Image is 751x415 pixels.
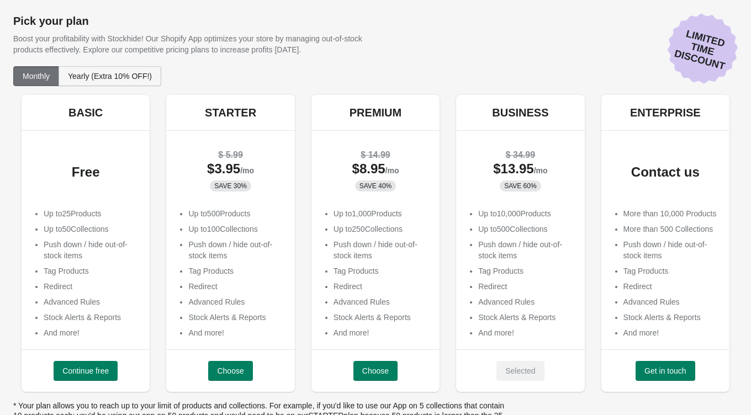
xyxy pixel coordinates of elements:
[177,163,283,176] div: $ 3.95
[478,208,573,219] p: Up to 10,000 Products
[334,208,429,219] p: Up to 1,000 Products
[214,182,246,190] span: SAVE 30%
[478,265,573,276] li: Tag Products
[623,239,718,261] li: Push down / hide out-of-stock items
[44,296,139,307] li: Advanced Rules
[492,106,548,119] h5: BUSINESS
[177,150,283,161] div: $ 5.99
[534,166,548,175] span: /mo
[334,239,429,261] li: Push down / hide out-of-stock items
[68,106,103,119] h5: BASIC
[350,106,401,119] h5: PREMIUM
[623,296,718,307] li: Advanced Rules
[13,66,59,86] button: Monthly
[623,327,718,338] li: And more!
[54,361,118,381] button: Continue free
[188,208,283,219] p: Up to 500 Products
[504,182,536,190] span: SAVE 60%
[322,163,429,176] div: $ 8.95
[205,106,256,119] h5: STARTER
[68,72,152,81] span: Yearly (Extra 10% OFF!)
[478,296,573,307] li: Advanced Rules
[334,296,429,307] li: Advanced Rules
[478,281,573,292] li: Redirect
[478,327,573,338] li: And more!
[44,312,139,323] li: Stock Alerts & Reports
[62,366,109,375] span: Continue free
[478,224,573,235] p: Up to 500 Collections
[612,167,718,178] div: Contact us
[23,72,50,81] span: Monthly
[188,281,283,292] li: Redirect
[353,361,398,381] button: Choose
[44,327,139,338] li: And more!
[359,182,392,190] span: SAVE 40%
[334,281,429,292] li: Redirect
[240,166,254,175] span: /mo
[334,312,429,323] li: Stock Alerts & Reports
[385,166,399,175] span: /mo
[623,312,718,323] li: Stock Alerts & Reports
[44,224,139,235] p: Up to 50 Collections
[44,265,139,276] li: Tag Products
[44,281,139,292] li: Redirect
[322,150,429,161] div: $ 14.99
[362,366,389,375] span: Choose
[334,327,429,338] li: And more!
[660,6,746,92] div: LIMITED TIME DISCOUNT
[623,224,718,235] p: More than 500 Collections
[644,366,686,375] span: Get in touch
[44,239,139,261] li: Push down / hide out-of-stock items
[334,224,429,235] p: Up to 250 Collections
[188,224,283,235] p: Up to 100 Collections
[188,296,283,307] li: Advanced Rules
[478,239,573,261] li: Push down / hide out-of-stock items
[188,265,283,276] li: Tag Products
[630,106,701,119] h5: ENTERPRISE
[217,366,244,375] span: Choose
[13,33,393,55] p: Boost your profitability with Stockhide! Our Shopify App optimizes your store by managing out-of-...
[478,312,573,323] li: Stock Alerts & Reports
[334,265,429,276] li: Tag Products
[636,361,695,381] button: Get in touch
[623,208,718,219] p: More than 10,000 Products
[188,312,283,323] li: Stock Alerts & Reports
[188,239,283,261] li: Push down / hide out-of-stock items
[188,327,283,338] li: And more!
[623,281,718,292] li: Redirect
[44,208,139,219] p: Up to 25 Products
[623,265,718,276] li: Tag Products
[33,167,139,178] div: Free
[467,150,573,161] div: $ 34.99
[208,361,252,381] button: Choose
[13,14,738,28] h1: Pick your plan
[59,66,161,86] button: Yearly (Extra 10% OFF!)
[467,163,573,176] div: $ 13.95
